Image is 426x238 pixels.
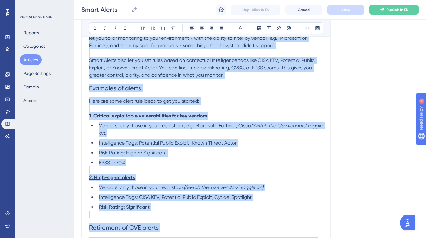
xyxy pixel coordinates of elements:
span: Examples of alerts [89,84,141,92]
em: (Switch the 'Use vendors' toggle on) [184,184,263,190]
button: Cancel [285,5,322,15]
span: Intelligence Tags: Potential Public Exploit, Known Threat Actor [99,140,237,146]
span: Cancel [298,7,310,12]
div: 4 [43,3,45,8]
span: Vendors: only those in your tech stack, e.g. Microsoft, Fortinet, Cisco [99,123,251,129]
span: Need Help? [14,2,39,9]
input: Article Name [81,5,129,14]
span: Smart Alerts also let you set rules based on contextual intelligence tags like CISA KEV, Potentia... [89,57,316,78]
span: Vendors: only those in your tech stack [99,184,184,190]
button: Reports [20,27,43,38]
button: Access [20,95,41,106]
span: Unlike the older Trending CVE Alerts, Smart Alerts are fully customisable and built to reduce noi... [89,28,319,48]
span: Intelligence Tags: CISA KEV, Potential Public Exploit, Cytidel Spotlight [99,194,252,200]
button: Categories [20,41,49,52]
span: Save [341,7,350,12]
strong: 1. Critical exploitable vulnerabilities for key vendors [89,113,207,119]
span: Risk Rating: High or Significant [99,150,167,156]
button: Page Settings [20,68,54,79]
span: Retirement of CVE alerts [89,224,159,231]
span: Risk Rating: Significant [99,204,150,210]
button: Articles [20,54,42,65]
button: Domain [20,81,43,92]
button: Publish in EN [369,5,419,15]
strong: 2. High-signal alerts [89,174,135,180]
iframe: UserGuiding AI Assistant Launcher [400,214,419,232]
span: Publish in EN [387,7,408,12]
button: Save [327,5,364,15]
button: Unpublish in EN [231,5,280,15]
span: EPSS: > 70% [99,160,125,166]
span: Here are some alert rule ideas to get you started: [89,98,199,104]
span: Unpublish in EN [242,7,269,12]
div: KNOWLEDGE BASE [20,15,52,20]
